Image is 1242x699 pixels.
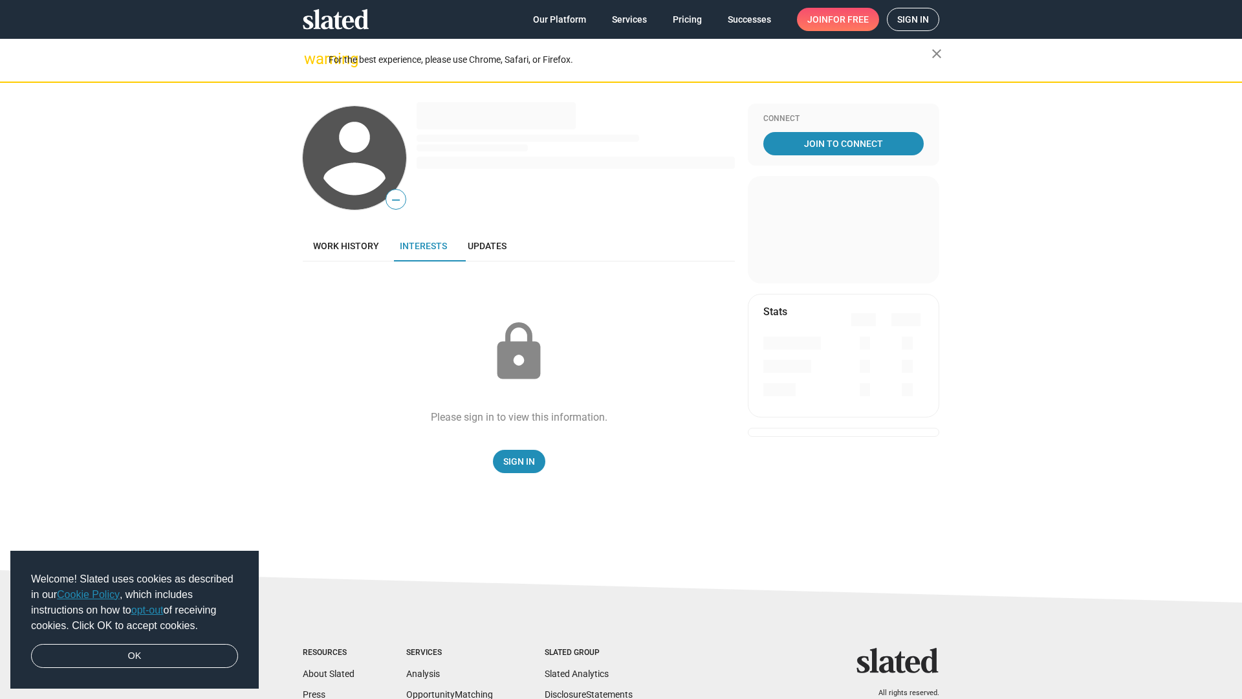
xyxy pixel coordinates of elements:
a: opt-out [131,605,164,616]
a: Work history [303,230,389,261]
span: Updates [468,241,507,251]
a: Successes [717,8,781,31]
a: Sign in [887,8,939,31]
a: Joinfor free [797,8,879,31]
a: Services [602,8,657,31]
a: Our Platform [523,8,596,31]
div: Connect [763,114,924,124]
a: dismiss cookie message [31,644,238,669]
span: Services [612,8,647,31]
span: Interests [400,241,447,251]
div: Services [406,648,493,658]
span: Pricing [673,8,702,31]
div: Please sign in to view this information. [431,410,607,424]
div: cookieconsent [10,551,259,689]
mat-card-title: Stats [763,305,787,318]
mat-icon: lock [486,320,551,384]
div: Slated Group [545,648,633,658]
div: Resources [303,648,354,658]
a: About Slated [303,669,354,679]
a: Updates [457,230,517,261]
mat-icon: close [929,46,944,61]
a: Analysis [406,669,440,679]
span: — [386,192,406,208]
span: Welcome! Slated uses cookies as described in our , which includes instructions on how to of recei... [31,571,238,634]
span: Successes [728,8,771,31]
span: Work history [313,241,379,251]
span: for free [828,8,869,31]
a: Sign In [493,450,545,473]
a: Cookie Policy [57,589,120,600]
span: Sign in [897,8,929,30]
a: Pricing [662,8,712,31]
span: Our Platform [533,8,586,31]
span: Join [807,8,869,31]
mat-icon: warning [304,51,320,67]
span: Join To Connect [766,132,921,155]
span: Sign In [503,450,535,473]
a: Slated Analytics [545,669,609,679]
a: Join To Connect [763,132,924,155]
div: For the best experience, please use Chrome, Safari, or Firefox. [329,51,931,69]
a: Interests [389,230,457,261]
